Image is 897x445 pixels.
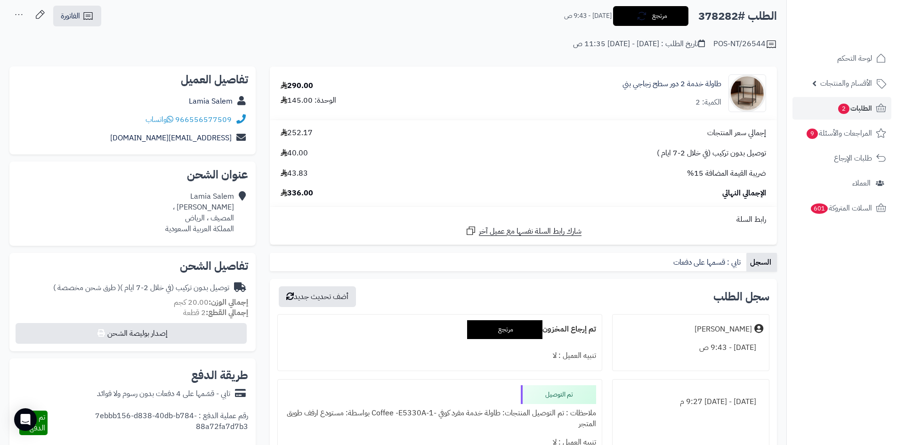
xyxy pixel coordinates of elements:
span: الأقسام والمنتجات [820,77,872,90]
a: طلبات الإرجاع [792,147,891,170]
span: ضريبة القيمة المضافة 15% [687,168,766,179]
div: [DATE] - 9:43 ص [618,339,763,357]
span: المراجعات والأسئلة [806,127,872,140]
h3: سجل الطلب [713,291,769,302]
span: الإجمالي النهائي [722,188,766,199]
small: 20.00 كجم [174,297,248,308]
span: 336.00 [281,188,313,199]
div: تابي - قسّمها على 4 دفعات بدون رسوم ولا فوائد [97,388,230,399]
span: شارك رابط السلة نفسها مع عميل آخر [479,226,582,237]
a: السجل [746,253,777,272]
span: الطلبات [837,102,872,115]
div: تاريخ الطلب : [DATE] - [DATE] 11:35 ص [573,39,705,49]
span: السلات المتروكة [810,202,872,215]
div: تم التوصيل [521,385,596,404]
span: 9 [807,129,818,139]
span: إجمالي سعر المنتجات [707,128,766,138]
button: إصدار بوليصة الشحن [16,323,247,344]
button: مرتجع [613,6,688,26]
div: [DATE] - [DATE] 9:27 م [618,393,763,411]
div: رقم عملية الدفع : 7ebbb156-d838-40db-b784-88a72fa7d7b3 [48,411,248,435]
div: الوحدة: 145.00 [281,95,336,106]
a: Lamia Salem [189,96,233,107]
a: الطلبات2 [792,97,891,120]
span: الفاتورة [61,10,80,22]
small: [DATE] - 9:43 ص [564,11,612,21]
h2: تفاصيل الشحن [17,260,248,272]
div: توصيل بدون تركيب (في خلال 2-7 ايام ) [53,283,229,293]
span: العملاء [852,177,871,190]
div: ملاحظات : تم التوصيل المنتجات: طاولة خدمة مفرد كوفي -Coffee -E5330A-1 بواسطة: مستودع ارفف طويق ال... [283,404,596,433]
h2: عنوان الشحن [17,169,248,180]
div: رابط السلة [274,214,773,225]
a: تابي : قسمها على دفعات [670,253,746,272]
a: واتساب [145,114,173,125]
span: تم الدفع [30,412,45,434]
div: الكمية: 2 [695,97,721,108]
div: تنبيه العميل : لا [283,347,596,365]
a: السلات المتروكة601 [792,197,891,219]
h2: طريقة الدفع [191,370,248,381]
a: طاولة خدمة 2 دور سطح زجاجي بني [622,79,721,89]
img: logo-2.png [833,22,888,42]
small: 2 قطعة [183,307,248,318]
h2: تفاصيل العميل [17,74,248,85]
button: أضف تحديث جديد [279,286,356,307]
h2: الطلب #378282 [698,7,777,26]
div: مرتجع [467,320,542,339]
span: 40.00 [281,148,308,159]
a: العملاء [792,172,891,194]
div: POS-NT/26544 [713,39,777,50]
span: 252.17 [281,128,313,138]
span: 43.83 [281,168,308,179]
strong: إجمالي القطع: [206,307,248,318]
div: Lamia Salem [PERSON_NAME] ، المصيف ، الرياض المملكة العربية السعودية [165,191,234,234]
span: 2 [838,104,849,114]
strong: إجمالي الوزن: [209,297,248,308]
span: توصيل بدون تركيب (في خلال 2-7 ايام ) [657,148,766,159]
a: المراجعات والأسئلة9 [792,122,891,145]
div: 290.00 [281,81,313,91]
span: طلبات الإرجاع [834,152,872,165]
a: [EMAIL_ADDRESS][DOMAIN_NAME] [110,132,232,144]
div: Open Intercom Messenger [14,408,37,431]
img: 1756035167-1-90x90.jpg [729,74,766,112]
span: ( طرق شحن مخصصة ) [53,282,120,293]
span: لوحة التحكم [837,52,872,65]
a: الفاتورة [53,6,101,26]
div: [PERSON_NAME] [695,324,752,335]
span: 601 [811,203,828,214]
a: شارك رابط السلة نفسها مع عميل آخر [465,225,582,237]
a: لوحة التحكم [792,47,891,70]
a: 966556577509 [175,114,232,125]
b: تم إرجاع المخزون [542,324,596,335]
